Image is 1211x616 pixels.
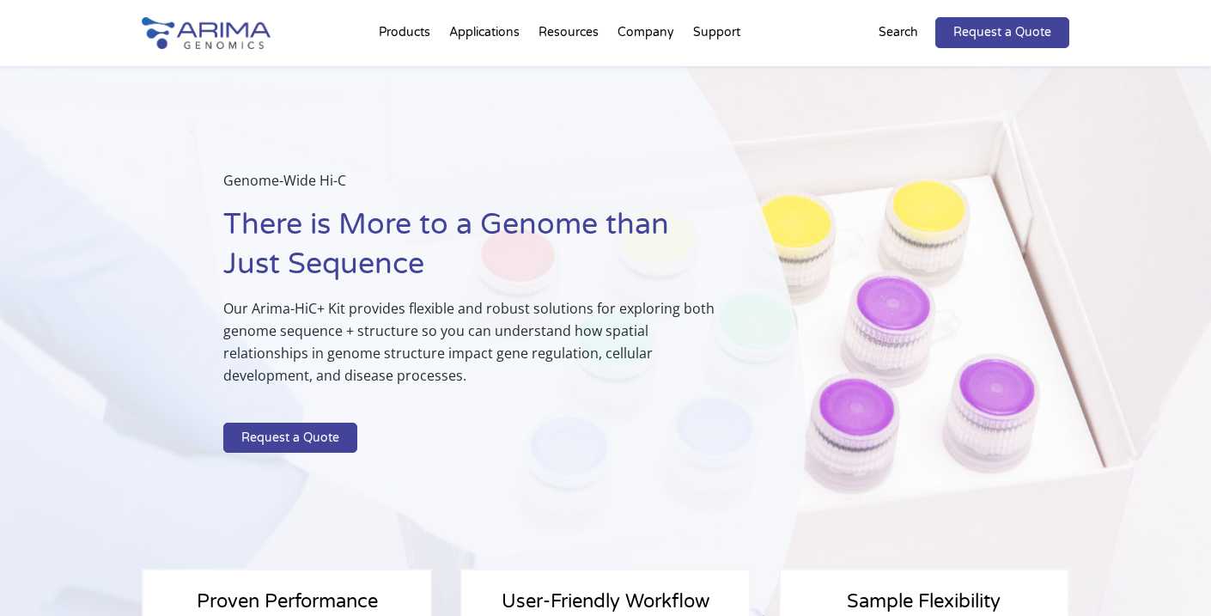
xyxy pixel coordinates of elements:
p: Genome-Wide Hi-C [223,169,721,205]
a: Request a Quote [935,17,1069,48]
a: Request a Quote [223,423,357,454]
span: User-Friendly Workflow [502,590,709,613]
span: Proven Performance [197,590,378,613]
span: Sample Flexibility [847,590,1001,613]
img: Arima-Genomics-logo [142,17,271,49]
p: Our Arima-HiC+ Kit provides flexible and robust solutions for exploring both genome sequence + st... [223,297,721,400]
h1: There is More to a Genome than Just Sequence [223,205,721,297]
p: Search [879,21,918,44]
